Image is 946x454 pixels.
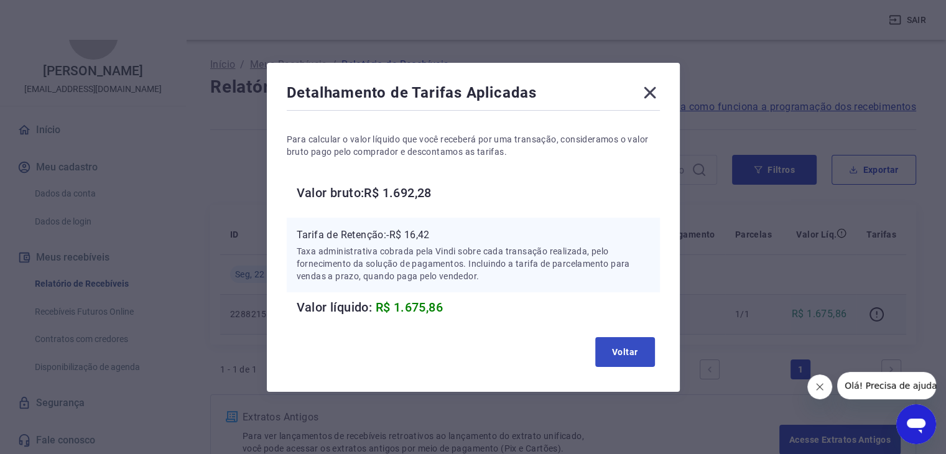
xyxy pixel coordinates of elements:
[896,404,936,444] iframe: Botão para abrir a janela de mensagens
[297,297,660,317] h6: Valor líquido:
[595,337,655,367] button: Voltar
[287,83,660,108] div: Detalhamento de Tarifas Aplicadas
[7,9,104,19] span: Olá! Precisa de ajuda?
[297,245,650,282] p: Taxa administrativa cobrada pela Vindi sobre cada transação realizada, pelo fornecimento da soluç...
[297,183,660,203] h6: Valor bruto: R$ 1.692,28
[837,372,936,399] iframe: Mensagem da empresa
[287,133,660,158] p: Para calcular o valor líquido que você receberá por uma transação, consideramos o valor bruto pag...
[297,228,650,243] p: Tarifa de Retenção: -R$ 16,42
[376,300,443,315] span: R$ 1.675,86
[807,374,832,399] iframe: Fechar mensagem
